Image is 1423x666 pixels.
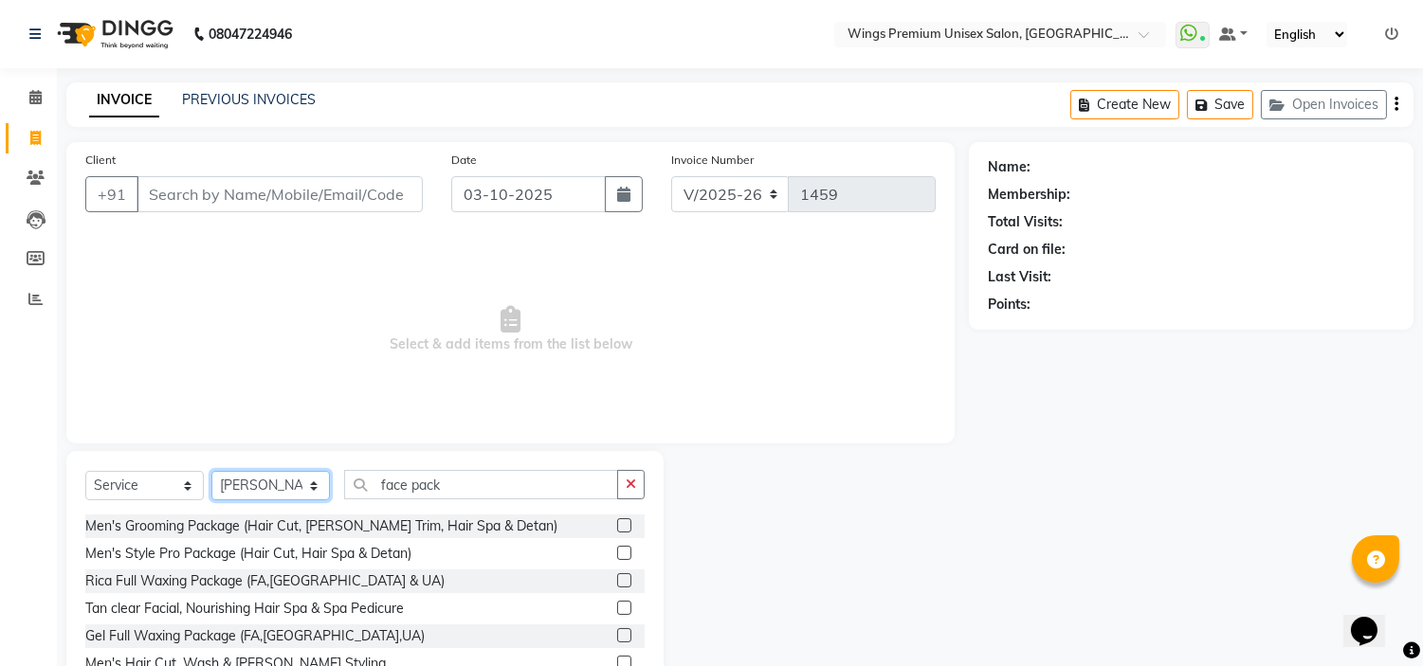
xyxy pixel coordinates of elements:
b: 08047224946 [209,8,292,61]
input: Search or Scan [344,470,618,499]
button: Open Invoices [1261,90,1387,119]
button: +91 [85,176,138,212]
div: Rica Full Waxing Package (FA,[GEOGRAPHIC_DATA] & UA) [85,571,445,591]
div: Total Visits: [988,212,1063,232]
div: Card on file: [988,240,1066,260]
div: Last Visit: [988,267,1051,287]
div: Men's Grooming Package (Hair Cut, [PERSON_NAME] Trim, Hair Spa & Detan) [85,516,557,536]
button: Save [1187,90,1253,119]
input: Search by Name/Mobile/Email/Code [137,176,423,212]
button: Create New [1070,90,1179,119]
label: Invoice Number [671,152,754,169]
div: Gel Full Waxing Package (FA,[GEOGRAPHIC_DATA],UA) [85,626,425,646]
img: logo [48,8,178,61]
div: Membership: [988,185,1070,205]
label: Date [451,152,477,169]
span: Select & add items from the list below [85,235,936,424]
div: Name: [988,157,1031,177]
label: Client [85,152,116,169]
div: Points: [988,295,1031,315]
div: Tan clear Facial, Nourishing Hair Spa & Spa Pedicure [85,599,404,619]
iframe: chat widget [1343,590,1404,647]
div: Men's Style Pro Package (Hair Cut, Hair Spa & Detan) [85,544,411,564]
a: INVOICE [89,83,159,117]
a: PREVIOUS INVOICES [182,91,316,108]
